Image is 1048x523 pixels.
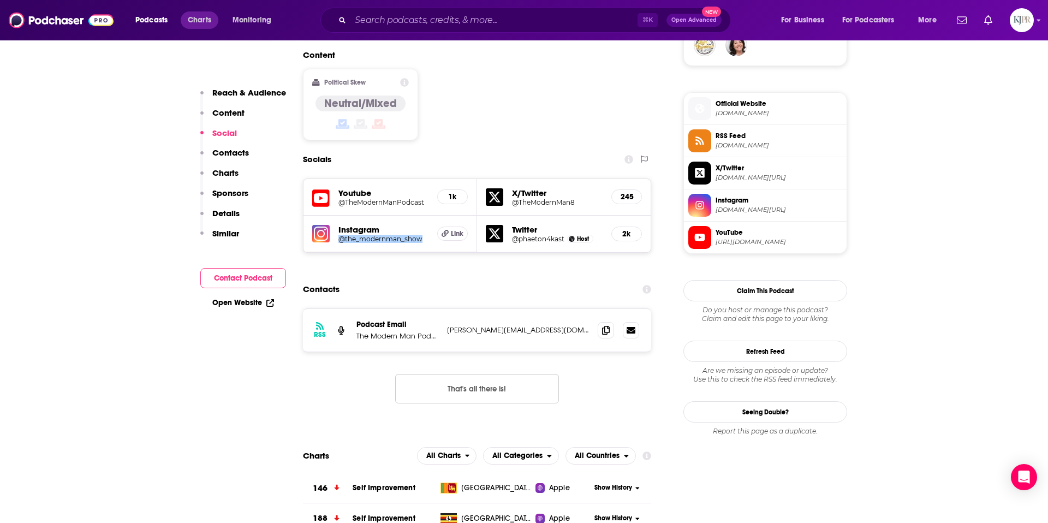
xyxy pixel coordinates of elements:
div: Claim and edit this page to your liking. [683,306,847,323]
h2: Platforms [417,447,477,465]
p: Content [212,108,245,118]
button: Show profile menu [1010,8,1034,32]
span: For Business [781,13,824,28]
button: open menu [483,447,559,465]
button: open menu [835,11,910,29]
h5: Twitter [512,224,603,235]
h2: Charts [303,450,329,461]
div: Are we missing an episode or update? Use this to check the RSS feed immediately. [683,366,847,384]
button: Reach & Audience [200,87,286,108]
span: For Podcasters [842,13,895,28]
img: Podchaser - Follow, Share and Rate Podcasts [9,10,114,31]
p: Charts [212,168,239,178]
span: Monitoring [233,13,271,28]
button: open menu [128,11,182,29]
div: Search podcasts, credits, & more... [331,8,741,33]
h5: Youtube [338,188,428,198]
p: Contacts [212,147,249,158]
p: Sponsors [212,188,248,198]
a: X/Twitter[DOMAIN_NAME][URL] [688,162,842,185]
a: Charts [181,11,218,29]
span: Instagram [716,195,842,205]
div: Open Intercom Messenger [1011,464,1037,490]
span: More [918,13,937,28]
span: instagram.com/the_modernman_show [716,206,842,214]
span: New [702,7,722,17]
button: Claim This Podcast [683,280,847,301]
span: ⌘ K [638,13,658,27]
span: Sri Lanka [461,483,532,494]
button: open menu [910,11,950,29]
h4: Neutral/Mixed [324,97,397,110]
span: feed.cdnstream1.com [716,141,842,150]
a: YouTube[URL][DOMAIN_NAME] [688,226,842,249]
a: Show notifications dropdown [980,11,997,29]
p: Similar [212,228,239,239]
p: Details [212,208,240,218]
span: All Charts [426,452,461,460]
h2: Content [303,50,642,60]
img: User Profile [1010,8,1034,32]
h2: Categories [483,447,559,465]
a: @phaeton4kast [512,235,564,243]
h2: Contacts [303,279,340,300]
a: Instagram[DOMAIN_NAME][URL] [688,194,842,217]
span: https://www.youtube.com/@TheModernManPodcast [716,238,842,246]
button: Contact Podcast [200,268,286,288]
input: Search podcasts, credits, & more... [350,11,638,29]
button: open menu [417,447,477,465]
span: Host [577,235,589,242]
img: Ted Phaeton [569,236,575,242]
a: @the_modernman_show [338,235,428,243]
button: Refresh Feed [683,341,847,362]
h2: Political Skew [324,79,366,86]
h5: 2k [621,229,633,239]
a: @TheModernMan8 [512,198,603,206]
span: Show History [594,483,632,492]
button: open menu [225,11,285,29]
img: Phaeton4Kast [694,34,716,56]
h5: 1k [446,192,458,201]
a: @TheModernManPodcast [338,198,428,206]
p: Reach & Audience [212,87,286,98]
a: RSS Feed[DOMAIN_NAME] [688,129,842,152]
button: Show History [591,483,644,492]
span: Logged in as KJPRpodcast [1010,8,1034,32]
button: Details [200,208,240,228]
span: Apple [549,483,570,494]
button: Social [200,128,237,148]
p: [PERSON_NAME][EMAIL_ADDRESS][DOMAIN_NAME] [447,325,589,335]
button: Content [200,108,245,128]
a: Official Website[DOMAIN_NAME] [688,97,842,120]
a: Self Improvement [353,483,415,492]
button: Open AdvancedNew [666,14,722,27]
h5: Instagram [338,224,428,235]
span: Podcasts [135,13,168,28]
span: All Countries [575,452,620,460]
a: [GEOGRAPHIC_DATA] [436,483,536,494]
button: Similar [200,228,239,248]
a: Open Website [212,298,274,307]
button: Contacts [200,147,249,168]
span: YouTube [716,228,842,237]
button: Charts [200,168,239,188]
span: themodernmanpodcast.com [716,109,842,117]
a: Self Improvement [353,514,415,523]
img: N.C. [725,34,747,56]
p: The Modern Man Podcast [356,331,438,341]
a: Apple [535,483,591,494]
a: Seeing Double? [683,401,847,423]
p: Social [212,128,237,138]
h3: 146 [313,482,327,495]
h2: Countries [565,447,636,465]
span: Show History [594,514,632,523]
span: Open Advanced [671,17,717,23]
